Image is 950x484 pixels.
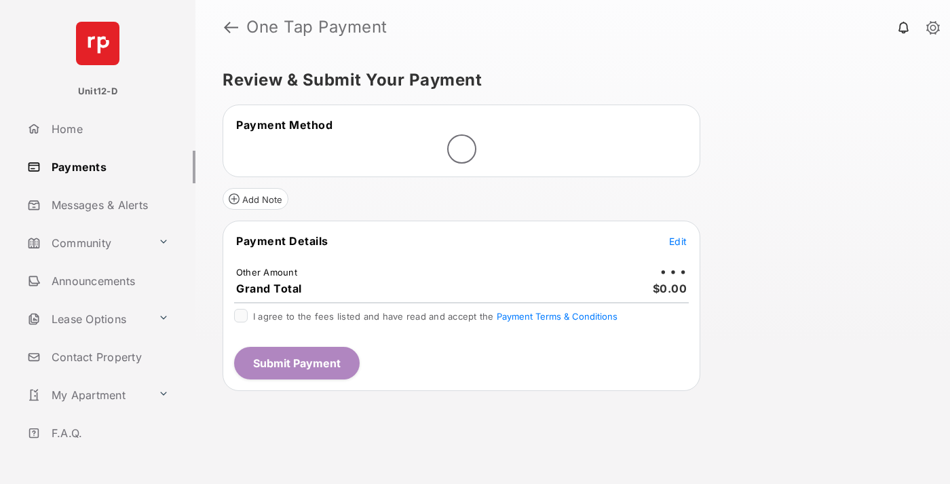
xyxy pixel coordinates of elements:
button: I agree to the fees listed and have read and accept the [497,311,617,322]
td: Other Amount [235,266,298,278]
span: Grand Total [236,282,302,295]
span: Edit [669,236,687,247]
h5: Review & Submit Your Payment [223,72,912,88]
strong: One Tap Payment [246,19,387,35]
span: I agree to the fees listed and have read and accept the [253,311,617,322]
button: Edit [669,234,687,248]
a: Messages & Alerts [22,189,195,221]
a: Announcements [22,265,195,297]
a: Lease Options [22,303,153,335]
button: Add Note [223,188,288,210]
a: My Apartment [22,379,153,411]
a: F.A.Q. [22,417,195,449]
button: Submit Payment [234,347,360,379]
span: Payment Details [236,234,328,248]
a: Community [22,227,153,259]
img: svg+xml;base64,PHN2ZyB4bWxucz0iaHR0cDovL3d3dy53My5vcmcvMjAwMC9zdmciIHdpZHRoPSI2NCIgaGVpZ2h0PSI2NC... [76,22,119,65]
p: Unit12-D [78,85,117,98]
a: Contact Property [22,341,195,373]
a: Payments [22,151,195,183]
span: $0.00 [653,282,687,295]
a: Home [22,113,195,145]
span: Payment Method [236,118,332,132]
